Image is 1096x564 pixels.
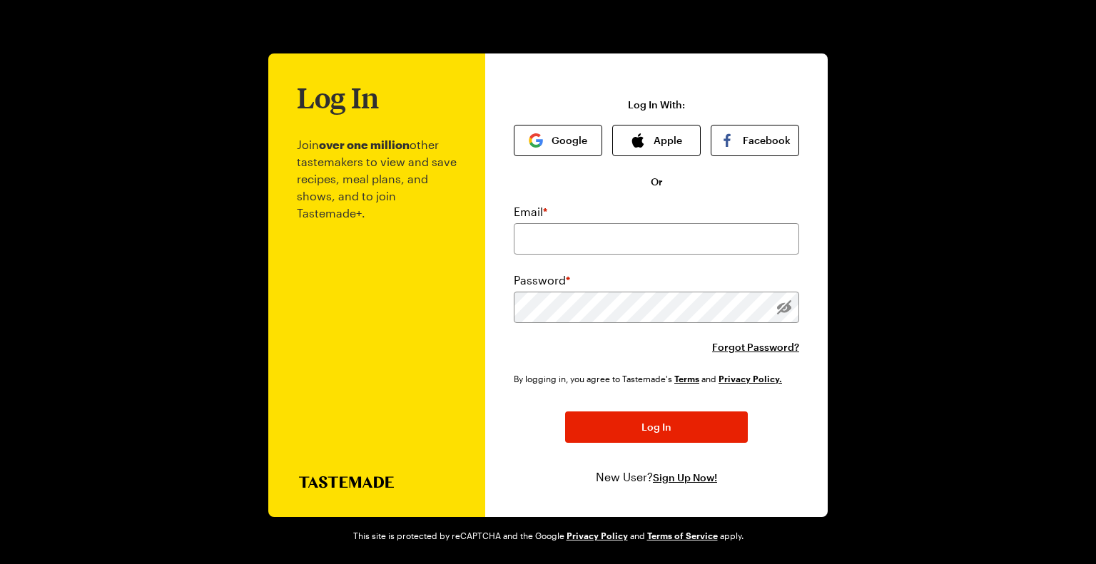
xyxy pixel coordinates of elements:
button: Forgot Password? [712,340,799,354]
button: Google [514,125,602,156]
h1: Log In [297,82,379,113]
button: Sign Up Now! [653,471,717,485]
img: tastemade [499,24,598,36]
a: Tastemade Terms of Service [674,372,699,384]
a: Google Privacy Policy [567,529,628,541]
button: Log In [565,411,748,443]
div: This site is protected by reCAPTCHA and the Google and apply. [353,530,744,541]
span: Log In [641,420,671,434]
span: Or [651,175,663,189]
label: Email [514,203,547,220]
label: Password [514,272,570,289]
b: over one million [319,138,410,151]
span: New User? [596,470,653,483]
button: Apple [612,125,701,156]
div: By logging in, you agree to Tastemade's and [514,371,788,386]
p: Log In With: [628,99,685,111]
a: Tastemade Privacy Policy [719,372,782,384]
p: Join other tastemakers to view and save recipes, meal plans, and shows, and to join Tastemade+. [297,113,457,476]
a: Go to Tastemade Homepage [499,23,598,40]
button: Facebook [711,125,799,156]
a: Google Terms of Service [647,529,718,541]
